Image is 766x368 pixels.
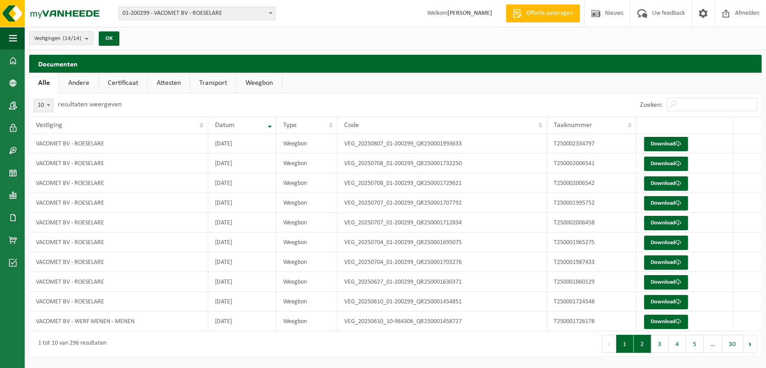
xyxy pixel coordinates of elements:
td: VACOMET BV - ROESELARE [29,193,208,213]
td: VACOMET BV - ROESELARE [29,134,208,153]
td: VACOMET BV - ROESELARE [29,232,208,252]
h2: Documenten [29,55,762,72]
td: VEG_20250708_01-200299_QR250001732250 [337,153,547,173]
a: Download [644,315,688,329]
td: VACOMET BV - ROESELARE [29,173,208,193]
button: 30 [722,335,743,353]
button: 3 [651,335,669,353]
a: Download [644,157,688,171]
button: 1 [616,335,634,353]
td: VEG_20250610_01-200299_QR250001454851 [337,292,547,311]
td: VEG_20250708_01-200299_QR250001729621 [337,173,547,193]
td: [DATE] [208,232,276,252]
a: Download [644,295,688,309]
td: [DATE] [208,292,276,311]
button: 4 [669,335,686,353]
td: T250002006458 [547,213,636,232]
a: Alle [29,73,59,93]
td: VACOMET BV - ROESELARE [29,252,208,272]
button: OK [99,31,119,46]
td: VACOMET BV - WERF MENEN - MENEN [29,311,208,331]
td: VACOMET BV - ROESELARE [29,292,208,311]
a: Offerte aanvragen [506,4,580,22]
a: Download [644,176,688,191]
td: [DATE] [208,153,276,173]
td: T250002334797 [547,134,636,153]
td: T250002006542 [547,173,636,193]
span: 01-200299 - VACOMET BV - ROESELARE [118,7,276,20]
td: VEG_20250704_01-200299_QR250001703276 [337,252,547,272]
td: Weegbon [276,252,337,272]
td: Weegbon [276,153,337,173]
span: Vestiging [36,122,62,129]
td: T250001987433 [547,252,636,272]
td: T250001860129 [547,272,636,292]
td: [DATE] [208,272,276,292]
a: Download [644,216,688,230]
td: [DATE] [208,173,276,193]
span: Offerte aanvragen [524,9,575,18]
strong: [PERSON_NAME] [447,10,492,17]
a: Download [644,236,688,250]
a: Transport [190,73,236,93]
td: Weegbon [276,193,337,213]
td: Weegbon [276,213,337,232]
button: 2 [634,335,651,353]
td: VEG_20250707_01-200299_QR250001712834 [337,213,547,232]
a: Andere [59,73,98,93]
td: VEG_20250707_01-200299_QR250001707792 [337,193,547,213]
span: Datum [215,122,235,129]
label: resultaten weergeven [58,101,122,108]
td: VEG_20250627_01-200299_QR250001630371 [337,272,547,292]
a: Download [644,137,688,151]
td: [DATE] [208,213,276,232]
a: Weegbon [236,73,282,93]
span: Taaknummer [554,122,592,129]
td: VEG_20250807_01-200299_QR250001993633 [337,134,547,153]
td: Weegbon [276,134,337,153]
td: [DATE] [208,252,276,272]
a: Download [644,255,688,270]
span: Code [344,122,359,129]
span: Type [283,122,297,129]
td: Weegbon [276,272,337,292]
td: [DATE] [208,311,276,331]
span: … [704,335,722,353]
td: Weegbon [276,232,337,252]
td: [DATE] [208,193,276,213]
td: T250001965275 [547,232,636,252]
a: Certificaat [99,73,147,93]
span: 10 [34,99,53,112]
label: Zoeken: [640,101,662,109]
td: VACOMET BV - ROESELARE [29,153,208,173]
td: VACOMET BV - ROESELARE [29,272,208,292]
td: T250001995752 [547,193,636,213]
td: T250001726178 [547,311,636,331]
div: 1 tot 10 van 296 resultaten [34,336,106,352]
button: Previous [602,335,616,353]
td: VEG_20250610_10-984306_QR250001458727 [337,311,547,331]
a: Download [644,196,688,210]
button: Vestigingen(14/14) [29,31,93,45]
a: Attesten [148,73,190,93]
span: Vestigingen [34,32,81,45]
td: [DATE] [208,134,276,153]
a: Download [644,275,688,289]
button: Next [743,335,757,353]
button: 5 [686,335,704,353]
td: Weegbon [276,311,337,331]
td: VACOMET BV - ROESELARE [29,213,208,232]
td: T250001724548 [547,292,636,311]
td: T250002006541 [547,153,636,173]
td: Weegbon [276,292,337,311]
td: VEG_20250704_01-200299_QR250001695075 [337,232,547,252]
span: 01-200299 - VACOMET BV - ROESELARE [119,7,275,20]
count: (14/14) [63,35,81,41]
td: Weegbon [276,173,337,193]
